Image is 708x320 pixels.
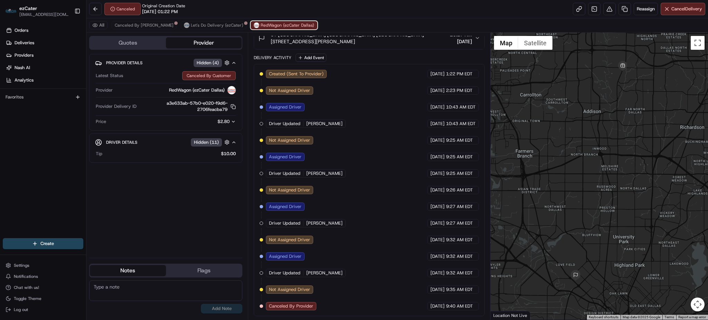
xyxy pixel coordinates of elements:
span: 9:40 AM EDT [446,303,473,309]
a: Open this area in Google Maps (opens a new window) [492,311,515,320]
button: Quotes [90,37,166,48]
button: Driver DetailsHidden (11) [95,137,236,148]
span: 9:35 AM EDT [446,286,473,293]
span: RedWagon (ezCater Dallas) [261,22,314,28]
span: Deliveries [15,40,34,46]
span: Map data ©2025 Google [623,315,660,319]
img: time_to_eat_nevada_logo [254,22,259,28]
span: Latest Status [96,73,123,79]
span: [DATE] [430,104,445,110]
span: Not Assigned Driver [269,87,310,94]
button: ezCaterezCater[EMAIL_ADDRESS][DOMAIN_NAME] [3,3,72,19]
button: Show satellite imagery [518,36,552,50]
span: Chat with us! [14,285,39,290]
span: 1:22 PM EDT [446,71,473,77]
span: 10:43 AM EDT [446,121,476,127]
input: Clear [18,45,114,52]
button: $2.80 [175,119,236,125]
a: Terms [664,315,674,319]
span: Assigned Driver [269,154,301,160]
span: Tip [96,151,102,157]
button: UT [GEOGRAPHIC_DATA] [GEOGRAPHIC_DATA] [GEOGRAPHIC_DATA][STREET_ADDRESS][PERSON_NAME]10:27 AM[DATE] [254,27,484,49]
button: Flags [166,265,242,276]
span: [DATE] [430,121,445,127]
a: Analytics [3,75,86,86]
span: Cancel Delivery [671,6,702,12]
span: [PERSON_NAME] [306,220,343,226]
span: Driver Updated [269,270,300,276]
span: Settings [14,263,29,268]
span: Let's Do Delivery (ezCater) [191,22,243,28]
button: Toggle Theme [3,294,83,303]
button: Add Event [296,54,326,62]
button: Chat with us! [3,283,83,292]
span: 9:27 AM EDT [446,204,473,210]
span: Log out [14,307,28,312]
a: Orders [3,25,86,36]
span: Assigned Driver [269,104,301,110]
span: 9:32 AM EDT [446,237,473,243]
div: Location Not Live [491,311,530,320]
div: Delivery Activity [254,55,291,60]
button: RedWagon (ezCater Dallas) [251,21,317,29]
span: [DATE] [430,154,445,160]
span: 9:25 AM EDT [446,154,473,160]
span: Hidden ( 4 ) [197,60,219,66]
button: Settings [3,261,83,270]
a: 📗Knowledge Base [4,97,56,110]
span: Toggle Theme [14,296,41,301]
span: Assigned Driver [269,253,301,260]
span: Provider [96,87,113,93]
div: We're available if you need us! [24,73,87,78]
span: API Documentation [65,100,111,107]
p: Welcome 👋 [7,28,126,39]
span: Nash AI [15,65,30,71]
button: Show street map [494,36,518,50]
span: Price [96,119,106,125]
button: Toggle fullscreen view [691,36,705,50]
span: [DATE] [430,237,445,243]
span: Assigned Driver [269,204,301,210]
img: 1736555255976-a54dd68f-1ca7-489b-9aae-adbdc363a1c4 [7,66,19,78]
img: Nash [7,7,21,21]
img: time_to_eat_nevada_logo [227,86,236,94]
span: Hidden ( 11 ) [194,139,219,145]
span: RedWagon (ezCater Dallas) [169,87,225,93]
span: 9:27 AM EDT [446,220,473,226]
span: Providers [15,52,34,58]
button: Provider DetailsHidden (4) [95,57,236,68]
a: Deliveries [3,37,86,48]
a: Powered byPylon [49,117,84,122]
span: [DATE] [430,187,445,193]
img: lets_do_delivery_logo.png [184,22,189,28]
span: Pylon [69,117,84,122]
div: Favorites [3,92,83,103]
span: Driver Updated [269,121,300,127]
span: 10:43 AM EDT [446,104,476,110]
button: Provider [166,37,242,48]
span: [DATE] [430,87,445,94]
span: [DATE] [430,253,445,260]
span: [DATE] [430,220,445,226]
button: Canceled By [PERSON_NAME] [112,21,177,29]
button: [EMAIL_ADDRESS][DOMAIN_NAME] [19,12,69,17]
button: ezCater [19,5,37,12]
button: Log out [3,305,83,314]
span: Canceled By Provider [269,303,313,309]
span: Driver Details [106,140,137,145]
button: All [89,21,108,29]
span: Not Assigned Driver [269,187,310,193]
span: Knowledge Base [14,100,53,107]
div: 💻 [58,101,64,106]
img: Google [492,311,515,320]
span: 9:25 AM EDT [446,137,473,143]
button: Hidden (11) [191,138,231,147]
span: Reassign [637,6,655,12]
div: $10.00 [105,151,236,157]
button: a3e633ab-57b0-e020-f9d6-2706feacba79 [139,100,236,113]
button: Notifications [3,272,83,281]
a: Providers [3,50,86,61]
span: [PERSON_NAME] [306,170,343,177]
